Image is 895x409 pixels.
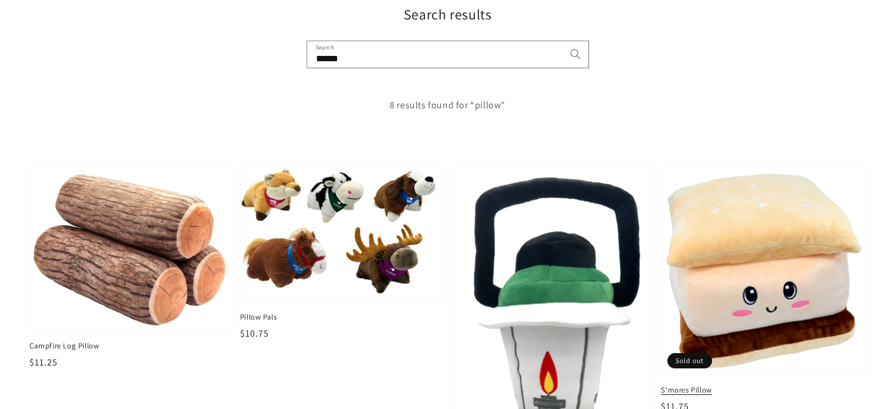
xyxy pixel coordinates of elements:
span: Sold out [667,353,712,368]
h1: Search results [29,5,866,24]
img: Campfire Log Pillow [30,168,234,330]
p: 8 results found for “pillow” [29,97,866,114]
span: S'mores Pillow [661,385,866,395]
button: Search [563,41,588,67]
img: Pillow Pals [241,168,444,301]
img: S'mores Pillow [658,165,868,377]
span: Campfire Log Pillow [29,341,234,351]
span: $10.75 [240,327,269,340]
a: Pillow Pals Pillow Pals $10.75 [240,167,445,341]
a: Campfire Log Pillow Campfire Log Pillow $11.25 [29,167,234,370]
span: Pillow Pals [240,312,445,322]
span: $11.25 [29,356,58,368]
